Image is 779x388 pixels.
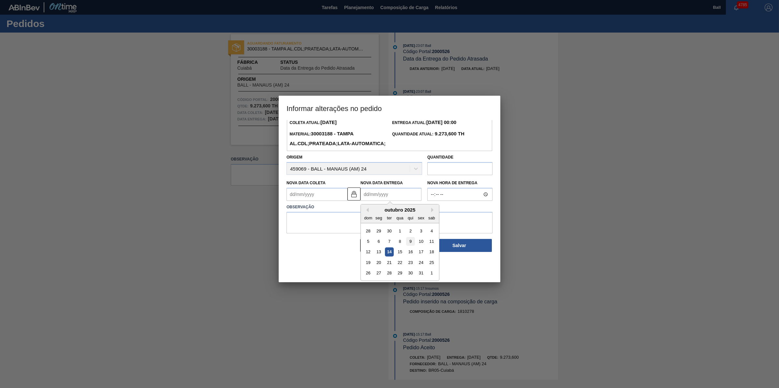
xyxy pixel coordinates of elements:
[427,237,436,246] div: Choose sábado, 11 de outubro de 2025
[426,119,456,125] strong: [DATE] 00:00
[364,269,373,278] div: Choose domingo, 26 de outubro de 2025
[395,269,404,278] div: Choose quarta-feira, 29 de outubro de 2025
[364,227,373,235] div: Choose domingo, 28 de setembro de 2025
[427,214,436,222] div: sab
[385,269,394,278] div: Choose terça-feira, 28 de outubro de 2025
[427,269,436,278] div: Choose sábado, 1 de novembro de 2025
[375,227,383,235] div: Choose segunda-feira, 29 de setembro de 2025
[375,214,383,222] div: seg
[406,258,415,267] div: Choose quinta-feira, 23 de outubro de 2025
[385,214,394,222] div: ter
[406,269,415,278] div: Choose quinta-feira, 30 de outubro de 2025
[417,258,425,267] div: Choose sexta-feira, 24 de outubro de 2025
[289,132,385,146] span: Material:
[406,227,415,235] div: Choose quinta-feira, 2 de outubro de 2025
[375,237,383,246] div: Choose segunda-feira, 6 de outubro de 2025
[427,248,436,256] div: Choose sábado, 18 de outubro de 2025
[427,239,492,252] button: Salvar
[392,132,464,136] span: Quantidade Atual:
[427,178,492,188] label: Nova Hora de Entrega
[347,187,360,201] button: locked
[434,131,464,136] strong: 9.273,600 TH
[320,119,337,125] strong: [DATE]
[360,188,421,201] input: dd/mm/yyyy
[363,226,437,278] div: month 2025-10
[289,120,336,125] span: Coleta Atual:
[385,258,394,267] div: Choose terça-feira, 21 de outubro de 2025
[395,227,404,235] div: Choose quarta-feira, 1 de outubro de 2025
[392,120,456,125] span: Entrega Atual:
[385,237,394,246] div: Choose terça-feira, 7 de outubro de 2025
[406,214,415,222] div: qui
[417,269,425,278] div: Choose sexta-feira, 31 de outubro de 2025
[427,227,436,235] div: Choose sábado, 4 de outubro de 2025
[375,248,383,256] div: Choose segunda-feira, 13 de outubro de 2025
[375,269,383,278] div: Choose segunda-feira, 27 de outubro de 2025
[360,181,403,185] label: Nova Data Entrega
[364,208,369,212] button: Previous Month
[395,248,404,256] div: Choose quarta-feira, 15 de outubro de 2025
[417,227,425,235] div: Choose sexta-feira, 3 de outubro de 2025
[364,214,373,222] div: dom
[427,155,453,159] label: Quantidade
[385,248,394,256] div: Choose terça-feira, 14 de outubro de 2025
[406,237,415,246] div: Choose quinta-feira, 9 de outubro de 2025
[361,207,439,213] div: outubro 2025
[395,214,404,222] div: qua
[287,188,347,201] input: dd/mm/yyyy
[287,202,492,212] label: Observação
[431,208,436,212] button: Next Month
[395,237,404,246] div: Choose quarta-feira, 8 de outubro de 2025
[375,258,383,267] div: Choose segunda-feira, 20 de outubro de 2025
[360,239,425,252] button: Fechar
[417,248,425,256] div: Choose sexta-feira, 17 de outubro de 2025
[289,131,385,146] strong: 30003188 - TAMPA AL.CDL;PRATEADA;LATA-AUTOMATICA;
[417,237,425,246] div: Choose sexta-feira, 10 de outubro de 2025
[350,190,358,198] img: locked
[287,155,302,159] label: Origem
[385,227,394,235] div: Choose terça-feira, 30 de setembro de 2025
[279,96,500,120] h3: Informar alterações no pedido
[406,248,415,256] div: Choose quinta-feira, 16 de outubro de 2025
[364,258,373,267] div: Choose domingo, 19 de outubro de 2025
[287,181,326,185] label: Nova Data Coleta
[395,258,404,267] div: Choose quarta-feira, 22 de outubro de 2025
[364,248,373,256] div: Choose domingo, 12 de outubro de 2025
[417,214,425,222] div: sex
[427,258,436,267] div: Choose sábado, 25 de outubro de 2025
[364,237,373,246] div: Choose domingo, 5 de outubro de 2025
